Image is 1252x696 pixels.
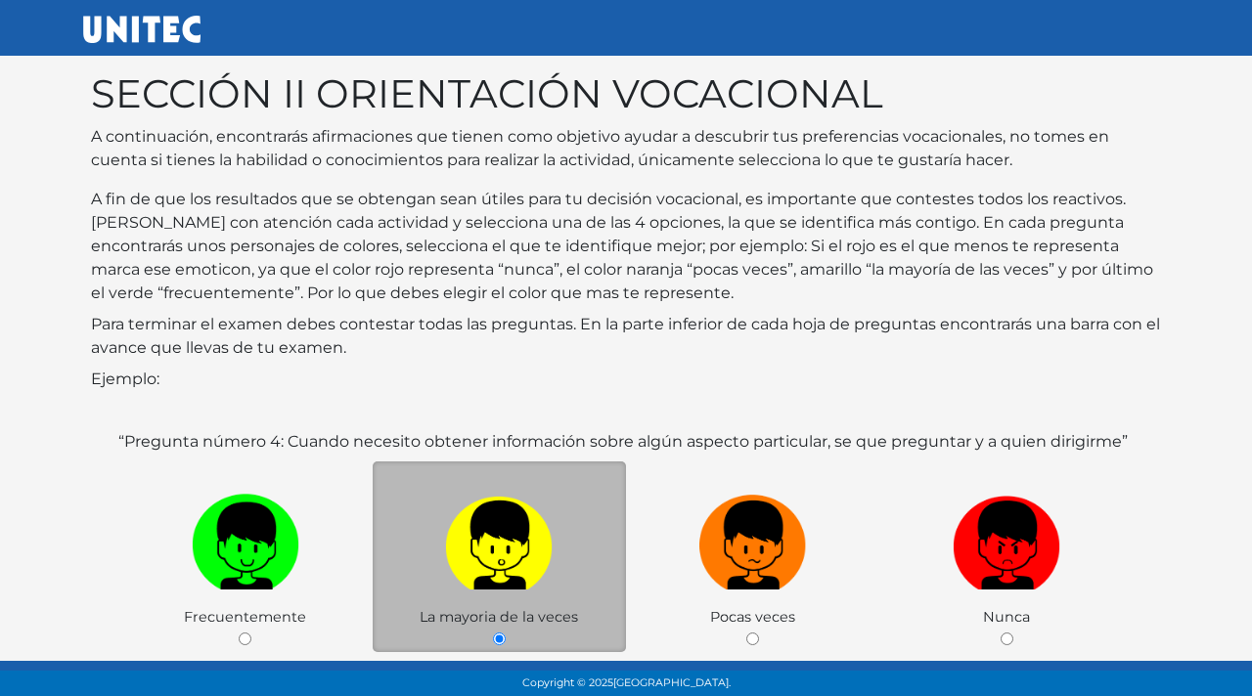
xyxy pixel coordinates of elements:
label: “Pregunta número 4: Cuando necesito obtener información sobre algún aspecto particular, se que pr... [118,430,1128,454]
img: v1.png [192,487,299,589]
img: a1.png [445,487,553,589]
span: Pocas veces [710,608,795,626]
span: [GEOGRAPHIC_DATA]. [613,676,731,689]
p: A fin de que los resultados que se obtengan sean útiles para tu decisión vocacional, es important... [91,188,1161,305]
img: UNITEC [83,16,201,43]
span: Frecuentemente [184,608,306,626]
span: La mayoria de la veces [420,608,578,626]
img: r1.png [953,487,1060,589]
p: Para terminar el examen debes contestar todas las preguntas. En la parte inferior de cada hoja de... [91,313,1161,360]
p: A continuación, encontrarás afirmaciones que tienen como objetivo ayudar a descubrir tus preferen... [91,125,1161,172]
span: Nunca [983,608,1030,626]
p: Ejemplo: [91,368,1161,391]
h1: SECCIÓN II ORIENTACIÓN VOCACIONAL [91,70,1161,117]
img: n1.png [699,487,807,589]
